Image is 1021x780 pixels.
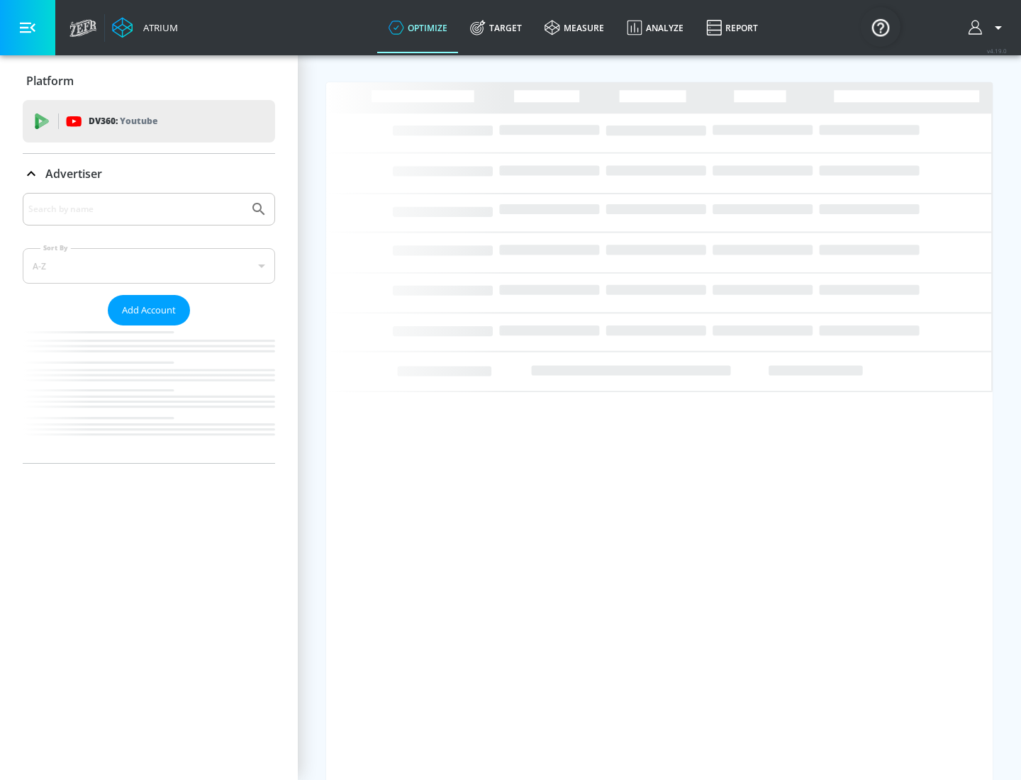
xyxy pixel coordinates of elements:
[23,193,275,463] div: Advertiser
[615,2,695,53] a: Analyze
[108,295,190,325] button: Add Account
[987,47,1007,55] span: v 4.19.0
[377,2,459,53] a: optimize
[861,7,900,47] button: Open Resource Center
[112,17,178,38] a: Atrium
[26,73,74,89] p: Platform
[138,21,178,34] div: Atrium
[89,113,157,129] p: DV360:
[23,248,275,284] div: A-Z
[23,61,275,101] div: Platform
[23,325,275,463] nav: list of Advertiser
[45,166,102,182] p: Advertiser
[28,200,243,218] input: Search by name
[459,2,533,53] a: Target
[695,2,769,53] a: Report
[120,113,157,128] p: Youtube
[122,302,176,318] span: Add Account
[23,100,275,143] div: DV360: Youtube
[23,154,275,194] div: Advertiser
[533,2,615,53] a: measure
[40,243,71,252] label: Sort By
